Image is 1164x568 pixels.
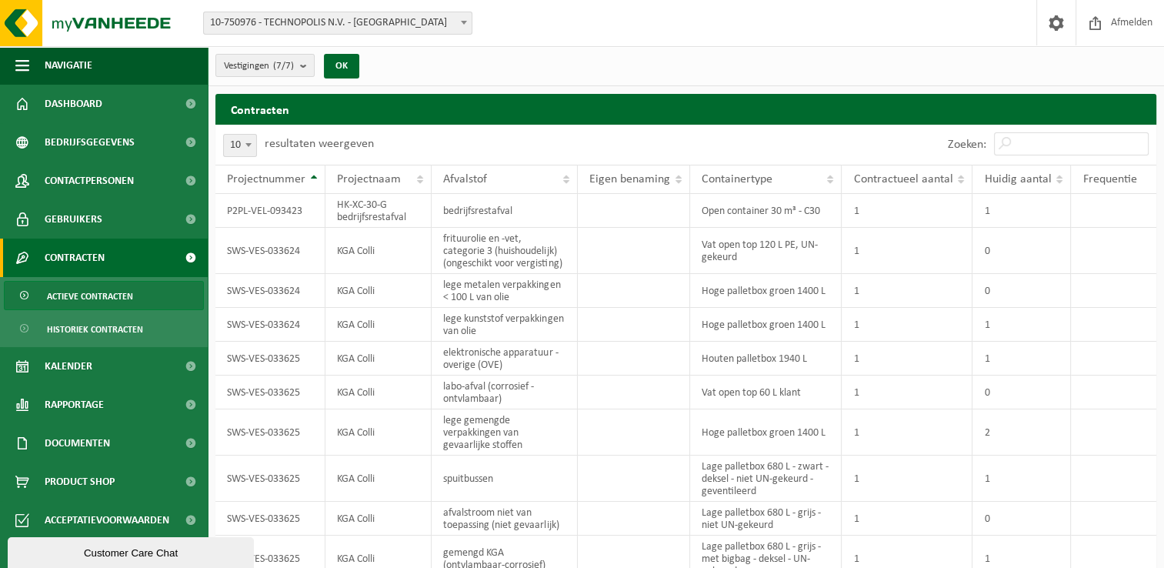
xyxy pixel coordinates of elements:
span: Contactpersonen [45,162,134,200]
td: 0 [972,376,1071,409]
td: 1 [842,274,972,308]
span: 10-750976 - TECHNOPOLIS N.V. - MECHELEN [203,12,472,35]
td: 1 [972,456,1071,502]
span: Eigen benaming [589,173,670,185]
td: 1 [842,456,972,502]
td: bedrijfsrestafval [432,194,578,228]
span: Documenten [45,424,110,463]
td: SWS-VES-033625 [215,376,325,409]
td: KGA Colli [325,274,432,308]
span: Product Shop [45,463,115,501]
td: KGA Colli [325,308,432,342]
td: HK-XC-30-G bedrijfsrestafval [325,194,432,228]
span: Gebruikers [45,200,102,239]
td: 1 [972,342,1071,376]
td: KGA Colli [325,228,432,274]
span: 10 [224,135,256,156]
span: Projectnummer [227,173,305,185]
span: Frequentie [1082,173,1136,185]
td: KGA Colli [325,409,432,456]
td: 2 [972,409,1071,456]
a: Historiek contracten [4,314,204,343]
td: SWS-VES-033625 [215,409,325,456]
td: 1 [842,308,972,342]
td: lege metalen verpakkingen < 100 L van olie [432,274,578,308]
td: spuitbussen [432,456,578,502]
span: Dashboard [45,85,102,123]
span: Vestigingen [224,55,294,78]
td: 1 [842,194,972,228]
td: 1 [842,228,972,274]
td: 1 [842,409,972,456]
td: labo-afval (corrosief - ontvlambaar) [432,376,578,409]
span: Contractueel aantal [853,173,952,185]
td: elektronische apparatuur - overige (OVE) [432,342,578,376]
span: Projectnaam [337,173,401,185]
td: lege kunststof verpakkingen van olie [432,308,578,342]
td: SWS-VES-033624 [215,308,325,342]
td: 0 [972,274,1071,308]
label: Zoeken: [948,139,986,151]
span: Contracten [45,239,105,277]
td: SWS-VES-033624 [215,228,325,274]
td: Hoge palletbox groen 1400 L [690,308,842,342]
td: SWS-VES-033625 [215,342,325,376]
button: OK [324,54,359,79]
a: Actieve contracten [4,281,204,310]
span: Bedrijfsgegevens [45,123,135,162]
td: Vat open top 120 L PE, UN-gekeurd [690,228,842,274]
span: 10-750976 - TECHNOPOLIS N.V. - MECHELEN [204,12,472,34]
td: Vat open top 60 L klant [690,376,842,409]
td: Lage palletbox 680 L - grijs - niet UN-gekeurd [690,502,842,536]
td: 1 [842,342,972,376]
iframe: chat widget [8,534,257,568]
span: Huidig aantal [984,173,1051,185]
count: (7/7) [273,61,294,71]
span: Historiek contracten [47,315,143,344]
td: frituurolie en -vet, categorie 3 (huishoudelijk) (ongeschikt voor vergisting) [432,228,578,274]
button: Vestigingen(7/7) [215,54,315,77]
span: Containertype [702,173,772,185]
td: Hoge palletbox groen 1400 L [690,409,842,456]
td: SWS-VES-033625 [215,502,325,536]
td: Open container 30 m³ - C30 [690,194,842,228]
label: resultaten weergeven [265,138,374,150]
td: 0 [972,502,1071,536]
span: Actieve contracten [47,282,133,311]
td: P2PL-VEL-093423 [215,194,325,228]
span: Acceptatievoorwaarden [45,501,169,540]
td: KGA Colli [325,376,432,409]
td: SWS-VES-033624 [215,274,325,308]
td: 1 [972,308,1071,342]
td: Lage palletbox 680 L - zwart - deksel - niet UN-gekeurd - geventileerd [690,456,842,502]
h2: Contracten [215,94,1156,124]
td: 1 [972,194,1071,228]
td: Hoge palletbox groen 1400 L [690,274,842,308]
span: Afvalstof [443,173,487,185]
td: 0 [972,228,1071,274]
td: 1 [842,502,972,536]
td: KGA Colli [325,342,432,376]
td: Houten palletbox 1940 L [690,342,842,376]
td: 1 [842,376,972,409]
td: lege gemengde verpakkingen van gevaarlijke stoffen [432,409,578,456]
td: KGA Colli [325,456,432,502]
span: 10 [223,134,257,157]
td: KGA Colli [325,502,432,536]
span: Rapportage [45,386,104,424]
span: Kalender [45,347,92,386]
td: SWS-VES-033625 [215,456,325,502]
td: afvalstroom niet van toepassing (niet gevaarlijk) [432,502,578,536]
span: Navigatie [45,46,92,85]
